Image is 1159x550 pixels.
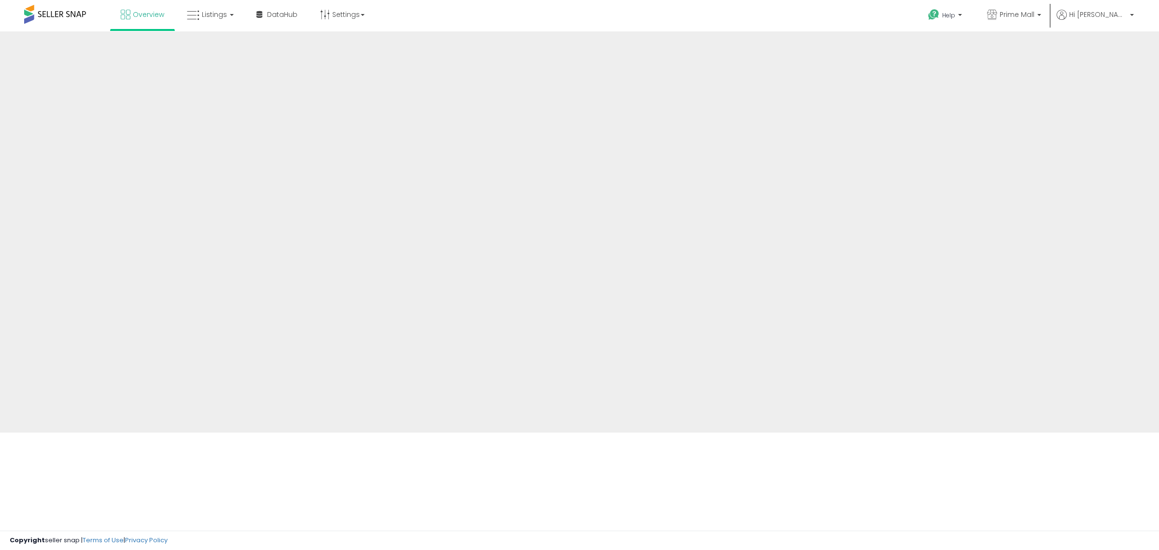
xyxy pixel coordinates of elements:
span: Help [942,11,955,19]
span: DataHub [267,10,297,19]
span: Overview [133,10,164,19]
span: Hi [PERSON_NAME] [1069,10,1127,19]
a: Hi [PERSON_NAME] [1057,10,1134,31]
span: Prime Mall [1000,10,1034,19]
i: Get Help [928,9,940,21]
a: Help [920,1,972,31]
span: Listings [202,10,227,19]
